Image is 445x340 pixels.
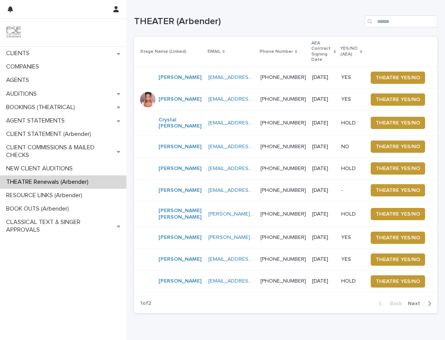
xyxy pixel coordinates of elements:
[376,256,420,263] span: THEATRE YES/NO
[376,234,420,242] span: THEATRE YES/NO
[208,47,221,56] p: EMAIL
[159,256,201,263] a: [PERSON_NAME]
[371,93,425,106] button: THEATRE YES/NO
[408,301,425,306] span: Next
[134,158,437,180] tr: [PERSON_NAME] [EMAIL_ADDRESS][DOMAIN_NAME] [PHONE_NUMBER] [DATE]HOLDTHEATRE YES/NO
[371,184,425,196] button: THEATRE YES/NO
[140,47,187,56] p: Stage Name (Linked)
[312,120,335,126] p: [DATE]
[371,232,425,244] button: THEATRE YES/NO
[371,117,425,129] button: THEATRE YES/NO
[208,257,295,262] a: [EMAIL_ADDRESS][DOMAIN_NAME]
[159,144,201,150] a: [PERSON_NAME]
[341,234,362,241] p: YES
[371,162,425,175] button: THEATRE YES/NO
[312,256,335,263] p: [DATE]
[134,110,437,136] tr: Crystal [PERSON_NAME] [EMAIL_ADDRESS][DOMAIN_NAME] [PHONE_NUMBER] [DATE]HOLDTHEATRE YES/NO
[376,96,420,103] span: THEATRE YES/NO
[341,74,362,81] p: YES
[3,63,45,70] p: COMPANIES
[208,120,295,126] a: [EMAIL_ADDRESS][DOMAIN_NAME]
[6,25,21,40] img: 9JgRvJ3ETPGCJDhvPVA5
[312,187,335,194] p: [DATE]
[341,187,362,194] p: -
[3,205,75,212] p: BOOK OUTS (Arbender)
[376,186,420,194] span: THEATRE YES/NO
[3,178,95,186] p: THEATRE Renewals (Arbender)
[159,165,201,172] a: [PERSON_NAME]
[3,90,43,98] p: AUDITIONS
[341,165,362,172] p: HOLD
[159,208,202,221] a: [PERSON_NAME] [PERSON_NAME]
[3,131,97,138] p: CLIENT STATEMENT (Arbender)
[3,219,117,233] p: CLASSICAL TEXT & SINGER APPROVALS
[159,234,201,241] a: [PERSON_NAME]
[341,120,362,126] p: HOLD
[159,96,201,103] a: [PERSON_NAME]
[3,165,79,172] p: NEW CLIENT AUDITIONS
[134,294,157,313] p: 1 of 2
[312,144,335,150] p: [DATE]
[3,192,88,199] p: RESOURCE LINKS (Arbender)
[208,75,295,80] a: [EMAIL_ADDRESS][DOMAIN_NAME]
[260,144,306,149] a: [PHONE_NUMBER]
[134,248,437,270] tr: [PERSON_NAME] [EMAIL_ADDRESS][DOMAIN_NAME] [PHONE_NUMBER] [DATE]YESTHEATRE YES/NO
[260,188,306,193] a: [PHONE_NUMBER]
[208,96,295,102] a: [EMAIL_ADDRESS][DOMAIN_NAME]
[341,96,362,103] p: YES
[311,39,332,64] p: AEA Contract Signing Date
[134,270,437,292] tr: [PERSON_NAME] [EMAIL_ADDRESS][DOMAIN_NAME] [PHONE_NUMBER] [DATE]HOLDTHEATRE YES/NO
[312,96,335,103] p: [DATE]
[371,253,425,266] button: THEATRE YES/NO
[312,165,335,172] p: [DATE]
[159,187,201,194] a: [PERSON_NAME]
[371,208,425,220] button: THEATRE YES/NO
[208,278,295,284] a: [EMAIL_ADDRESS][DOMAIN_NAME]
[134,201,437,227] tr: [PERSON_NAME] [PERSON_NAME] [PERSON_NAME][EMAIL_ADDRESS][PERSON_NAME][DOMAIN_NAME] [PHONE_NUMBER]...
[371,141,425,153] button: THEATRE YES/NO
[208,166,295,171] a: [EMAIL_ADDRESS][DOMAIN_NAME]
[260,278,306,284] a: [PHONE_NUMBER]
[341,144,362,150] p: NO
[340,44,358,59] p: YES/NO (AEA)
[371,72,425,84] button: THEATRE YES/NO
[376,119,420,127] span: THEATRE YES/NO
[341,278,362,284] p: HOLD
[376,143,420,150] span: THEATRE YES/NO
[159,117,202,130] a: Crystal [PERSON_NAME]
[405,300,437,307] button: Next
[371,275,425,288] button: THEATRE YES/NO
[312,278,335,284] p: [DATE]
[134,88,437,110] tr: [PERSON_NAME] [EMAIL_ADDRESS][DOMAIN_NAME] [PHONE_NUMBER] [DATE]YESTHEATRE YES/NO
[260,166,306,171] a: [PHONE_NUMBER]
[365,15,437,28] input: Search
[312,74,335,81] p: [DATE]
[208,235,420,240] a: [PERSON_NAME][EMAIL_ADDRESS][PERSON_NAME][PERSON_NAME][DOMAIN_NAME]
[3,144,117,159] p: CLIENT COMMISSIONS & MAILED CHECKS
[208,144,295,149] a: [EMAIL_ADDRESS][DOMAIN_NAME]
[260,235,306,240] a: [PHONE_NUMBER]
[260,96,306,102] a: [PHONE_NUMBER]
[341,256,362,263] p: YES
[3,50,36,57] p: CLIENTS
[260,47,293,56] p: Phone Number
[376,165,420,172] span: THEATRE YES/NO
[134,136,437,158] tr: [PERSON_NAME] [EMAIL_ADDRESS][DOMAIN_NAME] [PHONE_NUMBER] [DATE]NOTHEATRE YES/NO
[159,74,201,81] a: [PERSON_NAME]
[376,74,420,82] span: THEATRE YES/NO
[373,300,405,307] button: Back
[159,278,201,284] a: [PERSON_NAME]
[134,227,437,248] tr: [PERSON_NAME] [PERSON_NAME][EMAIL_ADDRESS][PERSON_NAME][PERSON_NAME][DOMAIN_NAME] [PHONE_NUMBER] ...
[3,117,71,124] p: AGENT STATEMENTS
[260,120,306,126] a: [PHONE_NUMBER]
[312,211,335,217] p: [DATE]
[312,234,335,241] p: [DATE]
[3,77,35,84] p: AGENTS
[134,16,362,27] h1: THEATER (Arbender)
[376,210,420,218] span: THEATRE YES/NO
[260,257,306,262] a: [PHONE_NUMBER]
[3,104,81,111] p: BOOKINGS (THEATRICAL)
[341,211,362,217] p: HOLD
[134,180,437,201] tr: [PERSON_NAME] [EMAIL_ADDRESS][DOMAIN_NAME] [PHONE_NUMBER] [DATE]-THEATRE YES/NO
